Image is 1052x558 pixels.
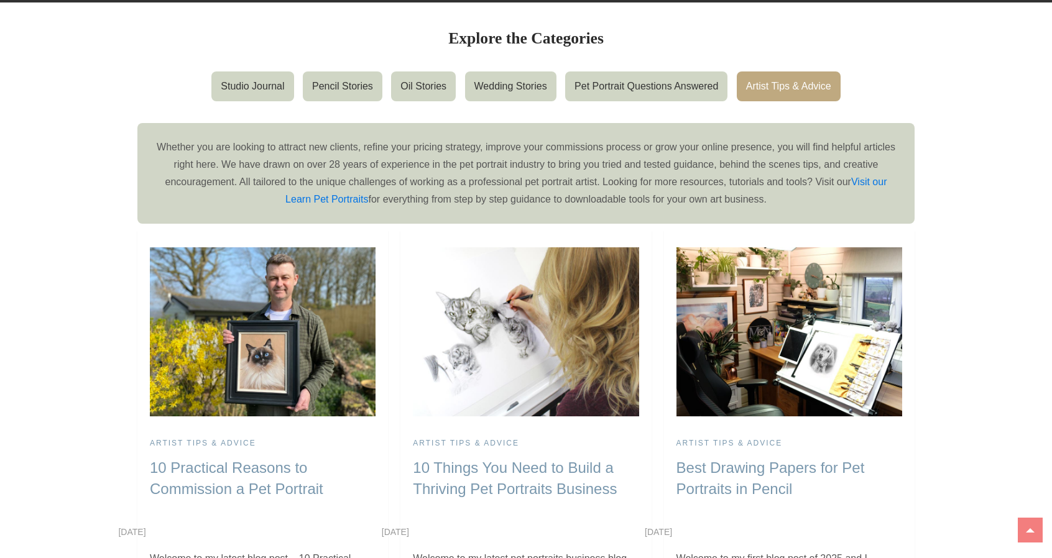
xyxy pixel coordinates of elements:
a: Artist Tips & Advice [413,439,519,449]
a: Pet Portrait Questions Answered [565,71,727,101]
a: Artist Tips & Advice [676,439,783,449]
p: Whether you are looking to attract new clients, refine your pricing strategy, improve your commis... [153,139,899,208]
a: [DATE] [645,527,672,537]
a: Artist Tips & Advice [737,71,841,101]
img: 10 Things You Need to Build a Thriving Pet Portraits Business [413,247,639,416]
a: [DATE] [118,527,145,537]
a: 10 Things You Need to Build a Thriving Pet Portraits Business [413,459,617,497]
a: 10 Practical Reasons to Commission a Pet Portrait [150,459,323,497]
a: Oil Stories [391,71,456,101]
a: Studio Journal [211,71,293,101]
a: Artist Tips & Advice [150,439,256,449]
a: Pencil Stories [303,71,382,101]
img: 10 Practical Reasons to Commission a Pet Portrait [150,247,376,416]
a: Wedding Stories [465,71,556,101]
a: [DATE] [382,527,409,537]
img: Best Drawing Papers for Pet Portraits in Pencil [676,247,902,416]
a: Best Drawing Papers for Pet Portraits in Pencil [676,459,865,497]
